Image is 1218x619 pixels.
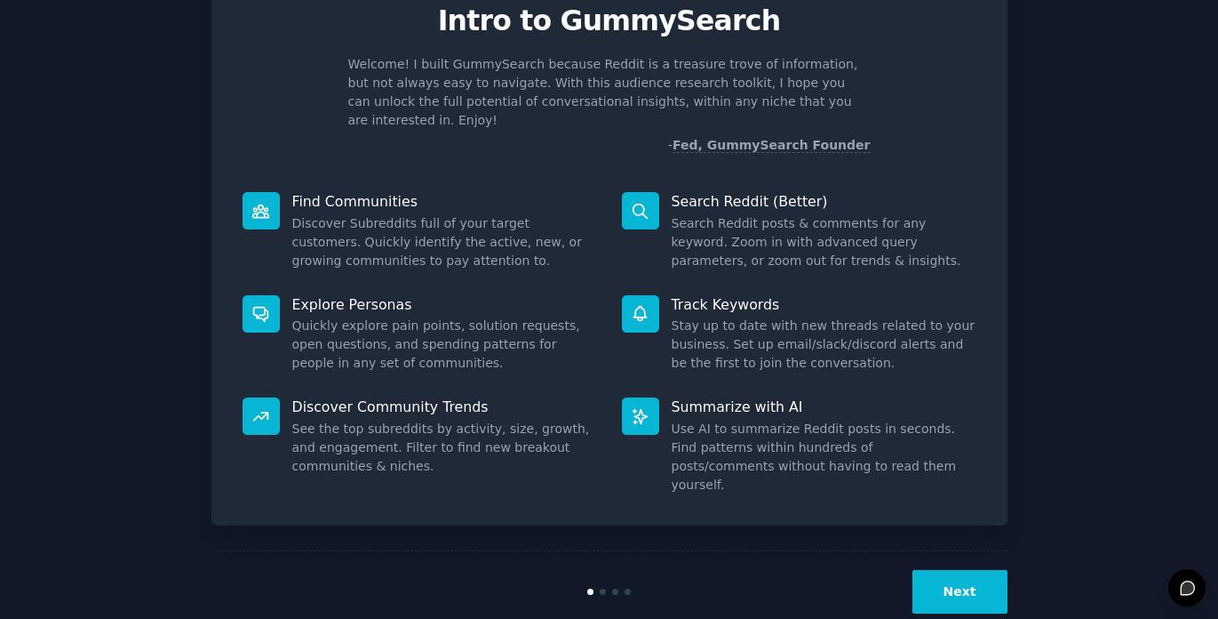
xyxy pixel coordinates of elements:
dd: Stay up to date with new threads related to your business. Set up email/slack/discord alerts and ... [672,317,976,373]
p: Track Keywords [672,295,976,314]
p: Summarize with AI [672,398,976,416]
p: Welcome! I built GummySearch because Reddit is a treasure trove of information, but not always ea... [348,55,871,130]
p: Discover Community Trends [292,398,597,416]
dd: See the top subreddits by activity, size, growth, and engagement. Filter to find new breakout com... [292,420,597,476]
div: - [668,136,871,155]
dd: Use AI to summarize Reddit posts in seconds. Find patterns within hundreds of posts/comments with... [672,420,976,494]
dd: Search Reddit posts & comments for any keyword. Zoom in with advanced query parameters, or zoom o... [672,214,976,270]
p: Intro to GummySearch [230,5,989,36]
dd: Discover Subreddits full of your target customers. Quickly identify the active, new, or growing c... [292,214,597,270]
button: Next [912,570,1007,614]
p: Find Communities [292,192,597,211]
a: Fed, GummySearch Founder [673,138,871,153]
p: Search Reddit (Better) [672,192,976,211]
p: Explore Personas [292,295,597,314]
dd: Quickly explore pain points, solution requests, open questions, and spending patterns for people ... [292,317,597,373]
